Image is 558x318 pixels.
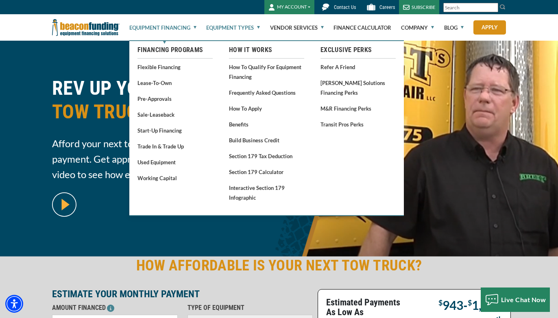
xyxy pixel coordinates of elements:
a: Pre-approvals [137,94,213,104]
a: How It Works [229,45,304,55]
span: 1,325 [472,298,502,312]
a: Benefits [229,119,304,129]
h1: REV UP YOUR BUSINESS [52,76,274,130]
span: Live Chat Now [501,296,546,303]
a: Interactive Section 179 Infographic [229,183,304,203]
p: AMOUNT FINANCED [52,303,178,313]
a: Frequently Asked Questions [229,87,304,98]
p: ESTIMATE YOUR MONTHLY PAYMENT [52,289,313,299]
img: Beacon Funding Corporation logo [52,14,120,41]
a: Equipment Types [206,15,260,41]
a: Used Equipment [137,157,213,167]
span: Careers [379,4,395,10]
a: Company [401,15,434,41]
span: Contact Us [334,4,356,10]
a: Trade In & Trade Up [137,141,213,151]
a: Lease-To-Own [137,78,213,88]
div: Accessibility Menu [5,295,23,313]
p: Estimated Payments As Low As [326,298,410,317]
a: Section 179 Tax Deduction [229,151,304,161]
a: Apply [473,20,506,35]
img: Search [499,4,506,10]
a: Finance Calculator [333,15,391,41]
a: Financing Programs [137,45,213,55]
img: video modal pop-up play button [52,192,76,217]
span: 943 [442,298,463,312]
a: [PERSON_NAME] Solutions Financing Perks [320,78,396,98]
a: Vendor Services [270,15,324,41]
span: $ [468,298,472,307]
a: Equipment Financing [129,15,196,41]
a: Build Business Credit [229,135,304,145]
a: Blog [444,15,464,41]
p: - [438,298,502,311]
a: Transit Pros Perks [320,119,396,129]
span: TOW TRUCK FINANCING [52,100,274,124]
a: Clear search text [490,4,496,11]
a: Sale-Leaseback [137,109,213,120]
a: Exclusive Perks [320,45,396,55]
a: Start-Up Financing [137,125,213,135]
p: TYPE OF EQUIPMENT [187,303,313,313]
span: $ [438,298,442,307]
a: How to Qualify for Equipment Financing [229,62,304,82]
a: M&R Financing Perks [320,103,396,113]
input: Search [443,3,498,12]
a: Flexible Financing [137,62,213,72]
a: Refer a Friend [320,62,396,72]
a: Working Capital [137,173,213,183]
span: Afford your next tow truck with a low monthly payment. Get approved within 24 hours. Watch the vi... [52,136,274,182]
a: How to Apply [229,103,304,113]
h2: HOW AFFORDABLE IS YOUR NEXT TOW TRUCK? [52,256,506,275]
button: Live Chat Now [481,288,550,312]
a: Section 179 Calculator [229,167,304,177]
